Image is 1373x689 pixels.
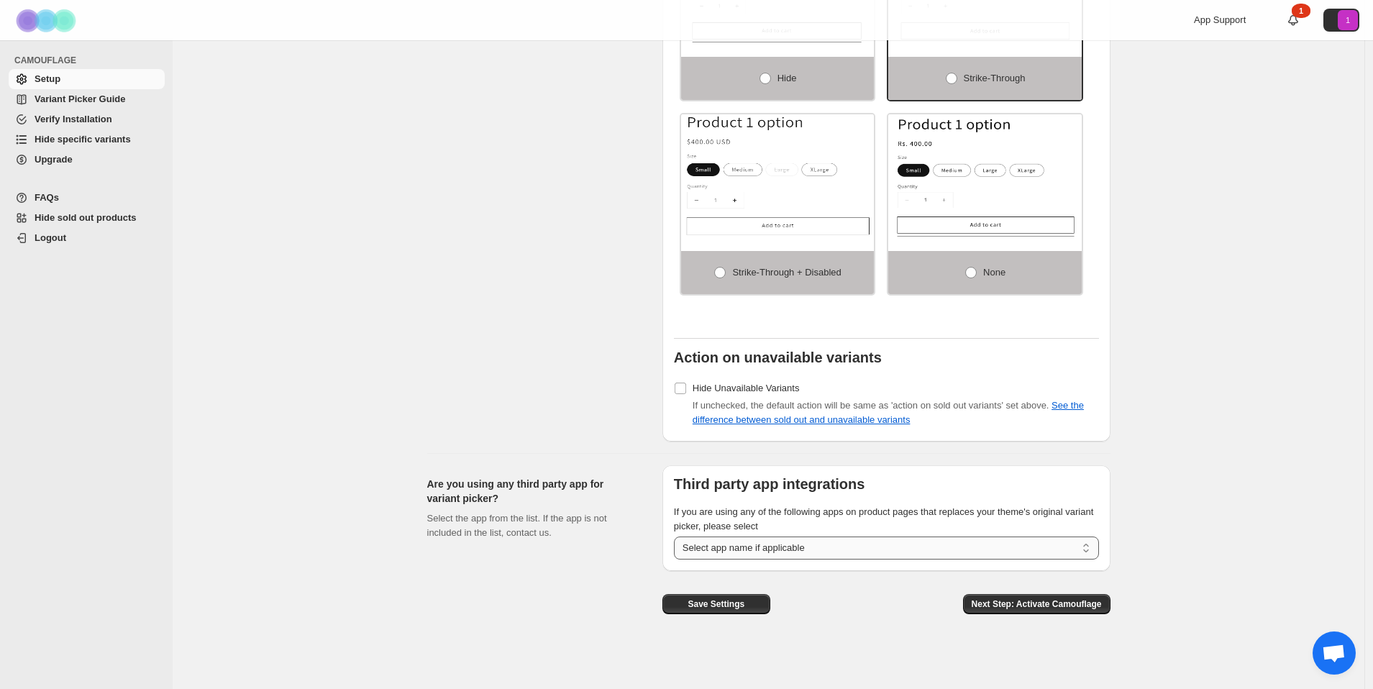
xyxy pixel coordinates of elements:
span: Upgrade [35,154,73,165]
a: Variant Picker Guide [9,89,165,109]
span: Strike-through + Disabled [732,267,841,278]
span: Verify Installation [35,114,112,124]
a: FAQs [9,188,165,208]
b: Third party app integrations [674,476,865,492]
a: Setup [9,69,165,89]
a: 1 [1286,13,1300,27]
div: 1 [1292,4,1310,18]
a: Open chat [1313,631,1356,675]
span: CAMOUFLAGE [14,55,165,66]
span: Hide [777,73,797,83]
span: Save Settings [688,598,744,610]
a: Verify Installation [9,109,165,129]
span: App Support [1194,14,1246,25]
span: If you are using any of the following apps on product pages that replaces your theme's original v... [674,506,1094,531]
a: Hide specific variants [9,129,165,150]
span: FAQs [35,192,59,203]
span: Select the app from the list. If the app is not included in the list, contact us. [427,513,607,538]
span: If unchecked, the default action will be same as 'action on sold out variants' set above. [693,400,1084,425]
button: Next Step: Activate Camouflage [963,594,1110,614]
a: Upgrade [9,150,165,170]
span: Logout [35,232,66,243]
img: Strike-through + Disabled [681,114,875,237]
span: Setup [35,73,60,84]
span: Next Step: Activate Camouflage [972,598,1102,610]
img: Camouflage [12,1,83,40]
span: Hide Unavailable Variants [693,383,800,393]
h2: Are you using any third party app for variant picker? [427,477,639,506]
button: Save Settings [662,594,770,614]
span: None [983,267,1005,278]
img: None [888,114,1082,237]
span: Strike-through [964,73,1026,83]
b: Action on unavailable variants [674,350,882,365]
text: 1 [1346,16,1350,24]
span: Hide specific variants [35,134,131,145]
span: Hide sold out products [35,212,137,223]
button: Avatar with initials 1 [1323,9,1359,32]
span: Variant Picker Guide [35,93,125,104]
span: Avatar with initials 1 [1338,10,1358,30]
a: Hide sold out products [9,208,165,228]
a: Logout [9,228,165,248]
